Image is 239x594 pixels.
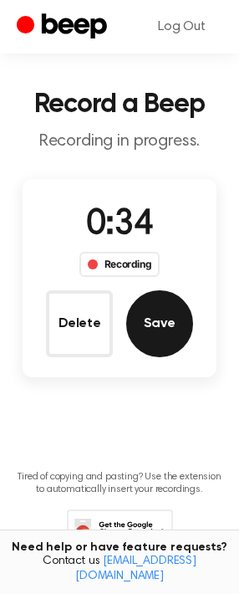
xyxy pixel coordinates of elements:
[13,91,226,118] h1: Record a Beep
[13,131,226,152] p: Recording in progress.
[79,252,160,277] div: Recording
[75,556,196,582] a: [EMAIL_ADDRESS][DOMAIN_NAME]
[86,207,153,243] span: 0:34
[13,471,226,496] p: Tired of copying and pasting? Use the extension to automatically insert your recordings.
[17,11,111,44] a: Beep
[126,290,193,357] button: Save Audio Record
[46,290,113,357] button: Delete Audio Record
[141,7,222,47] a: Log Out
[10,555,229,584] span: Contact us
